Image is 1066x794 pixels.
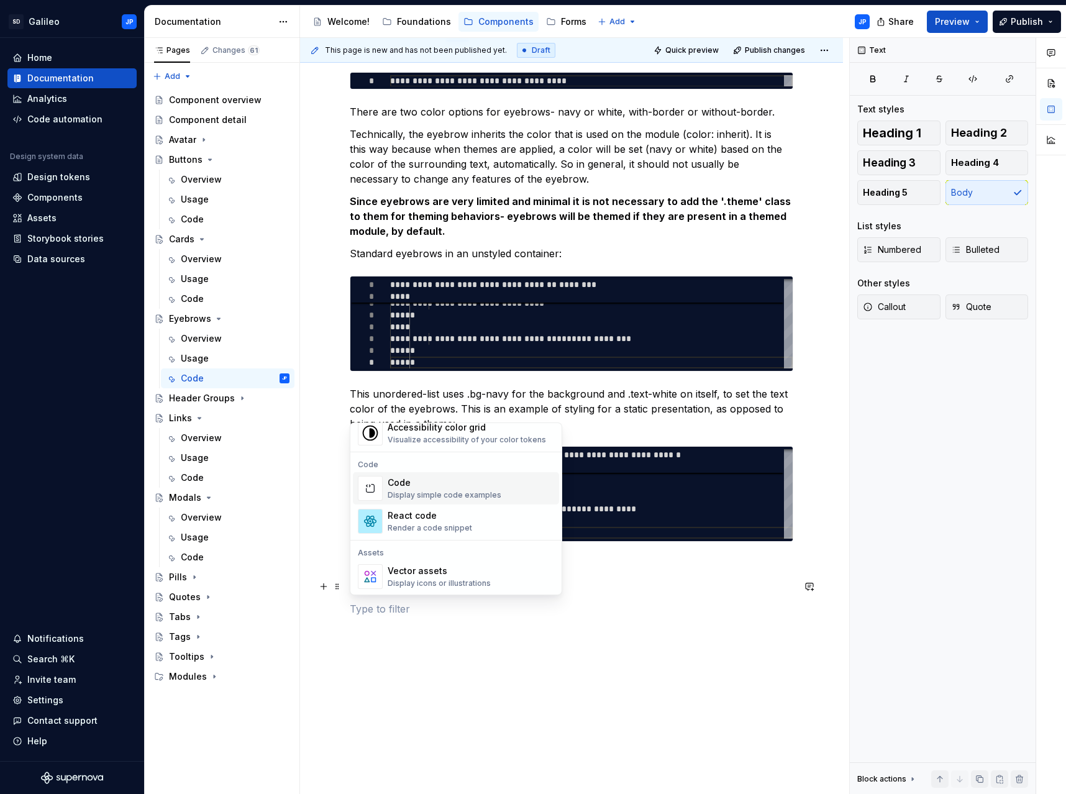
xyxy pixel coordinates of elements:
[161,209,294,229] a: Code
[27,171,90,183] div: Design tokens
[282,372,287,385] div: JP
[7,629,137,649] button: Notifications
[350,423,562,595] div: Suggestions
[7,188,137,208] a: Components
[1011,16,1043,28] span: Publish
[181,193,209,206] div: Usage
[10,152,83,162] div: Design system data
[307,12,375,32] a: Welcome!
[927,11,988,33] button: Preview
[478,16,534,28] div: Components
[181,511,222,524] div: Overview
[169,313,211,325] div: Eyebrows
[951,301,991,313] span: Quote
[169,94,262,106] div: Component overview
[458,12,539,32] a: Components
[7,670,137,690] a: Invite team
[561,16,586,28] div: Forms
[149,110,294,130] a: Component detail
[181,531,209,544] div: Usage
[7,208,137,228] a: Assets
[857,103,904,116] div: Text styles
[181,352,209,365] div: Usage
[863,244,921,256] span: Numbered
[27,113,102,125] div: Code automation
[951,157,999,169] span: Heading 4
[350,195,793,237] strong: Since eyebrows are very limited and minimal it is not necessary to add the '.theme' class to them...
[7,711,137,731] button: Contact support
[377,12,456,32] a: Foundations
[161,547,294,567] a: Code
[169,392,235,404] div: Header Groups
[945,150,1029,175] button: Heading 4
[27,93,67,105] div: Analytics
[161,349,294,368] a: Usage
[7,68,137,88] a: Documentation
[945,294,1029,319] button: Quote
[149,388,294,408] a: Header Groups
[149,408,294,428] a: Links
[609,17,625,27] span: Add
[7,690,137,710] a: Settings
[169,611,191,623] div: Tabs
[325,45,507,55] span: This page is new and has not been published yet.
[41,772,103,784] svg: Supernova Logo
[350,104,793,119] p: There are two color options for eyebrows- navy or white, with-border or without-border.
[397,16,451,28] div: Foundations
[161,448,294,468] a: Usage
[149,68,196,85] button: Add
[388,509,472,522] div: React code
[149,667,294,687] div: Modules
[181,253,222,265] div: Overview
[181,372,204,385] div: Code
[181,173,222,186] div: Overview
[169,134,196,146] div: Avatar
[388,565,491,577] div: Vector assets
[169,631,191,643] div: Tags
[857,294,941,319] button: Callout
[27,653,75,665] div: Search ⌘K
[27,632,84,645] div: Notifications
[181,213,204,226] div: Code
[169,670,207,683] div: Modules
[857,770,918,788] div: Block actions
[149,587,294,607] a: Quotes
[165,71,180,81] span: Add
[388,477,501,489] div: Code
[857,180,941,205] button: Heading 5
[2,8,142,35] button: SDGalileoJP
[7,229,137,249] a: Storybook stories
[161,428,294,448] a: Overview
[181,551,204,564] div: Code
[665,45,719,55] span: Quick preview
[149,488,294,508] a: Modals
[7,109,137,129] a: Code automation
[149,150,294,170] a: Buttons
[181,273,209,285] div: Usage
[350,557,793,572] p: White theme:
[161,189,294,209] a: Usage
[353,548,559,558] div: Assets
[863,301,906,313] span: Callout
[650,42,724,59] button: Quick preview
[7,731,137,751] button: Help
[863,127,921,139] span: Heading 1
[7,649,137,669] button: Search ⌘K
[594,13,640,30] button: Add
[212,45,260,55] div: Changes
[350,386,793,431] p: This unordered-list uses .bg-navy for the background and .text-white on itself, to set the text c...
[857,237,941,262] button: Numbered
[7,167,137,187] a: Design tokens
[27,191,83,204] div: Components
[161,329,294,349] a: Overview
[532,45,550,55] span: Draft
[388,523,472,533] div: Render a code snippet
[27,735,47,747] div: Help
[169,491,201,504] div: Modals
[125,17,134,27] div: JP
[154,45,190,55] div: Pages
[149,647,294,667] a: Tooltips
[350,127,793,186] p: Technically, the eyebrow inherits the color that is used on the module (color: inherit). It is th...
[541,12,591,32] a: Forms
